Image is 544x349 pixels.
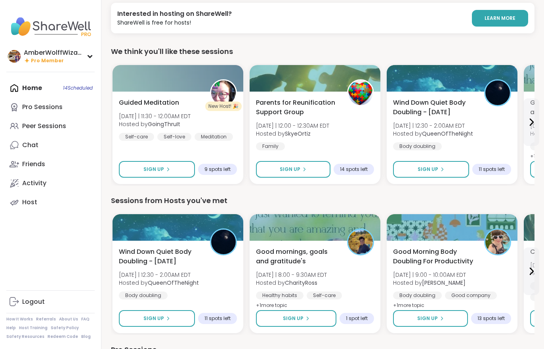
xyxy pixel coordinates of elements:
[81,334,91,339] a: Blog
[393,279,466,287] span: Hosted by
[48,334,78,339] a: Redeem Code
[6,13,95,40] img: ShareWell Nav Logo
[256,247,338,266] span: Good mornings, goals and gratitude's
[393,271,466,279] span: [DATE] | 9:00 - 10:00AM EDT
[485,81,510,105] img: QueenOfTheNight
[6,292,95,311] a: Logout
[157,133,191,141] div: Self-love
[256,310,336,327] button: Sign Up
[22,141,38,150] div: Chat
[211,230,236,254] img: QueenOfTheNight
[59,316,78,322] a: About Us
[6,316,33,322] a: How It Works
[256,98,338,117] span: Parents for Reunification Support Group
[348,230,373,254] img: CharityRoss
[283,315,303,322] span: Sign Up
[119,279,199,287] span: Hosted by
[6,174,95,193] a: Activity
[119,161,195,178] button: Sign Up
[6,334,44,339] a: Safety Resources
[36,316,56,322] a: Referrals
[417,315,438,322] span: Sign Up
[111,46,534,57] div: We think you'll like these sessions
[422,130,473,138] b: QueenOfTheNight
[204,166,231,173] span: 9 spots left
[117,19,232,27] div: ShareWell is free for hosts!
[6,155,95,174] a: Friends
[119,247,201,266] span: Wind Down Quiet Body Doubling - [DATE]
[485,15,515,22] span: LEARN MORE
[22,179,46,188] div: Activity
[119,310,195,327] button: Sign Up
[51,325,79,331] a: Safety Policy
[393,130,473,138] span: Hosted by
[307,291,342,299] div: Self-care
[6,98,95,117] a: Pro Sessions
[256,271,327,279] span: [DATE] | 8:00 - 9:30AM EDT
[393,161,469,178] button: Sign Up
[256,142,285,150] div: Family
[119,112,191,120] span: [DATE] | 11:30 - 12:00AM EDT
[418,166,438,173] span: Sign Up
[6,136,95,155] a: Chat
[346,315,368,322] span: 1 spot left
[472,10,528,27] a: LEARN MORE
[477,315,505,322] span: 13 spots left
[31,58,64,64] span: Pro Member
[119,271,199,279] span: [DATE] | 12:30 - 2:00AM EDT
[19,325,48,331] a: Host Training
[22,122,66,130] div: Peer Sessions
[119,133,154,141] div: Self-care
[22,297,45,306] div: Logout
[285,279,317,287] b: CharityRoss
[393,291,442,299] div: Body doubling
[8,50,21,63] img: AmberWolffWizard
[211,81,236,105] img: GoingThruIt
[280,166,300,173] span: Sign Up
[119,291,168,299] div: Body doubling
[22,198,37,207] div: Host
[256,161,330,178] button: Sign Up
[393,142,442,150] div: Body doubling
[81,316,90,322] a: FAQ
[393,122,473,130] span: [DATE] | 12:30 - 2:00AM EDT
[393,98,475,117] span: Wind Down Quiet Body Doubling - [DATE]
[22,103,63,111] div: Pro Sessions
[393,310,468,327] button: Sign Up
[143,315,164,322] span: Sign Up
[22,160,45,169] div: Friends
[340,166,368,173] span: 14 spots left
[6,117,95,136] a: Peer Sessions
[393,247,475,266] span: Good Morning Body Doubling For Productivity
[6,193,95,212] a: Host
[24,48,83,57] div: AmberWolffWizard
[148,120,180,128] b: GoingThruIt
[256,130,329,138] span: Hosted by
[119,120,191,128] span: Hosted by
[348,81,373,105] img: SkyeOrtiz
[119,98,179,107] span: Guided Meditation
[195,133,233,141] div: Meditation
[256,122,329,130] span: [DATE] | 12:00 - 12:30AM EDT
[479,166,505,173] span: 11 spots left
[204,315,231,322] span: 11 spots left
[143,166,164,173] span: Sign Up
[256,279,327,287] span: Hosted by
[485,230,510,254] img: Adrienne_QueenOfTheDawn
[445,291,497,299] div: Good company
[256,291,303,299] div: Healthy habits
[6,325,16,331] a: Help
[422,279,466,287] b: [PERSON_NAME]
[117,9,232,19] div: Interested in hosting on ShareWell?
[285,130,311,138] b: SkyeOrtiz
[205,102,242,111] div: New Host! 🎉
[148,279,199,287] b: QueenOfTheNight
[111,195,534,206] div: Sessions from Hosts you've met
